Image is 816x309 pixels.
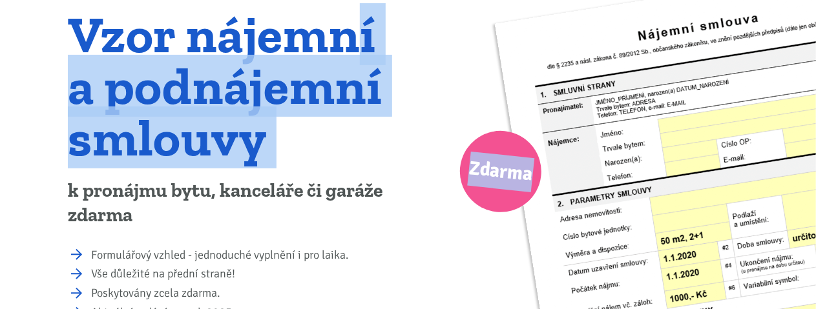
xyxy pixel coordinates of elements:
[91,265,399,283] li: Vše důležité na přední straně!
[91,246,399,264] li: Formulářový vzhled - jednoduché vyplnění i pro laika.
[68,8,399,163] h1: Vzor nájemní a podnájemní smlouvy
[467,152,534,192] span: Zdarma
[68,179,399,228] p: k pronájmu bytu, kanceláře či garáže zdarma
[91,284,399,303] li: Poskytovány zcela zdarma.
